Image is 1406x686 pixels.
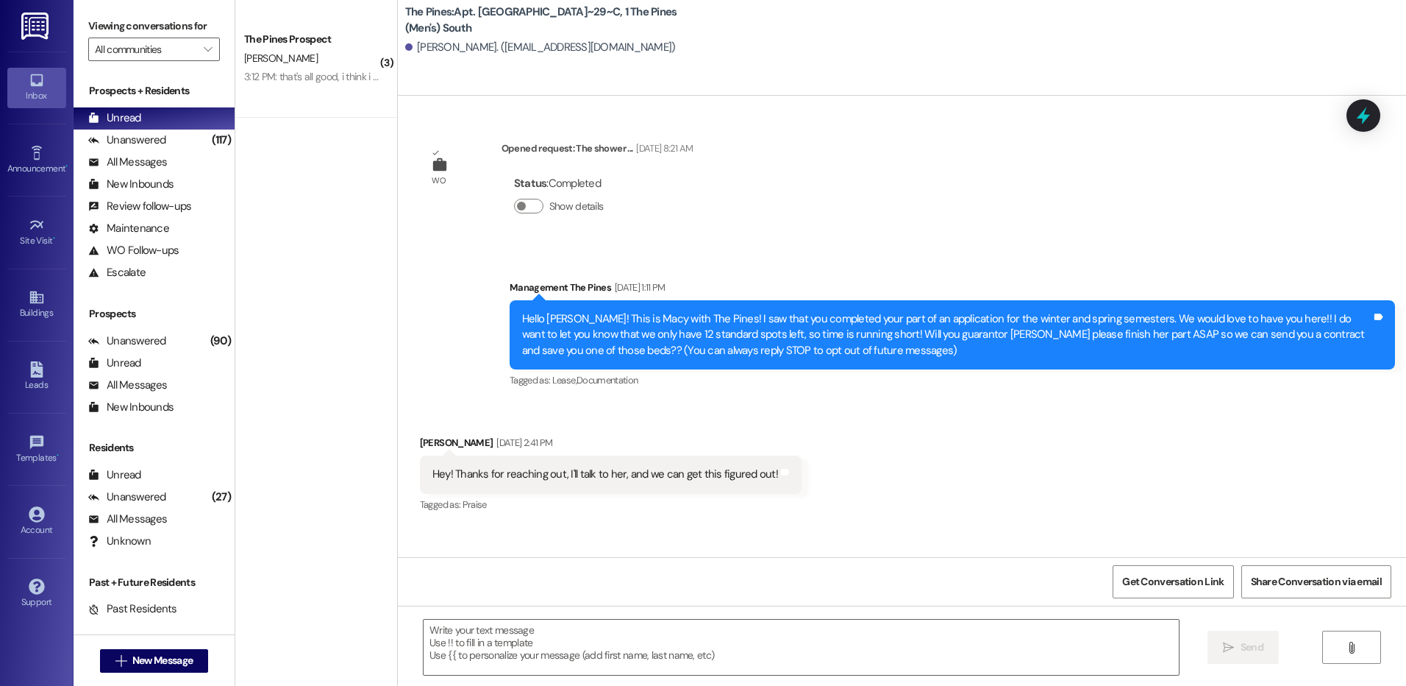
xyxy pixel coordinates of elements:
div: All Messages [88,378,167,393]
div: Hello [PERSON_NAME]! This is Macy with The Pines! I saw that you completed your part of an applic... [522,311,1371,358]
span: • [57,450,59,461]
div: Unanswered [88,132,166,148]
span: Share Conversation via email [1251,574,1382,590]
div: Future Residents [88,623,188,639]
div: Escalate [88,265,146,280]
input: All communities [95,38,196,61]
button: Share Conversation via email [1241,565,1391,598]
div: (27) [208,486,235,509]
span: Documentation [577,374,638,386]
div: Tagged as: [510,369,1395,391]
div: [PERSON_NAME] [420,435,802,456]
a: Site Visit • [7,213,66,252]
span: Send [1241,640,1263,655]
div: All Messages [88,155,167,170]
div: Maintenance [88,221,169,236]
label: Viewing conversations for [88,15,220,38]
div: 3:12 PM: that's all good, i think i already have one open there but thanks 🙏 [244,70,559,83]
a: Support [7,574,66,614]
b: Status [514,176,547,191]
a: Leads [7,357,66,397]
span: • [65,161,68,171]
span: New Message [132,653,193,668]
div: Past Residents [88,601,177,617]
label: Show details [549,199,604,214]
button: Send [1207,631,1279,664]
div: Unread [88,110,141,126]
div: Hey! Thanks for reaching out, I'll talk to her, and we can get this figured out! [432,467,778,482]
div: The Pines Prospect [244,32,380,47]
div: Unanswered [88,489,166,505]
b: The Pines: Apt. [GEOGRAPHIC_DATA]~29~C, 1 The Pines (Men's) South [405,4,699,36]
div: Unknown [88,534,151,549]
div: Prospects + Residents [74,83,235,99]
div: New Inbounds [88,177,174,192]
div: [PERSON_NAME]. ([EMAIL_ADDRESS][DOMAIN_NAME]) [405,40,676,55]
span: Lease , [552,374,577,386]
div: Opened request: The shower ... [502,141,693,161]
img: ResiDesk Logo [21,13,51,40]
div: Unread [88,356,141,371]
div: WO Follow-ups [88,243,179,258]
div: Unanswered [88,333,166,349]
div: [DATE] 2:41 PM [493,435,552,450]
a: Templates • [7,430,66,470]
div: All Messages [88,512,167,527]
span: [PERSON_NAME] [244,52,318,65]
button: Get Conversation Link [1113,565,1233,598]
span: • [53,233,55,244]
i:  [115,655,126,667]
div: Management The Pines [510,280,1395,300]
div: WO [432,173,446,188]
button: New Message [100,649,209,673]
div: (117) [208,129,235,152]
div: Prospects [74,306,235,322]
div: Review follow-ups [88,199,191,214]
i:  [204,43,212,55]
a: Account [7,502,66,542]
a: Inbox [7,68,66,107]
div: Residents [74,440,235,456]
div: [DATE] 8:21 AM [632,141,693,156]
a: Buildings [7,285,66,325]
i:  [1223,642,1234,654]
div: Past + Future Residents [74,575,235,590]
div: Unread [88,467,141,483]
span: Praise [463,498,487,511]
div: [DATE] 1:11 PM [611,280,665,295]
div: (90) [207,330,235,353]
div: : Completed [514,172,610,195]
span: Get Conversation Link [1122,574,1224,590]
div: New Inbounds [88,400,174,415]
i:  [1346,642,1357,654]
div: Tagged as: [420,494,802,515]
